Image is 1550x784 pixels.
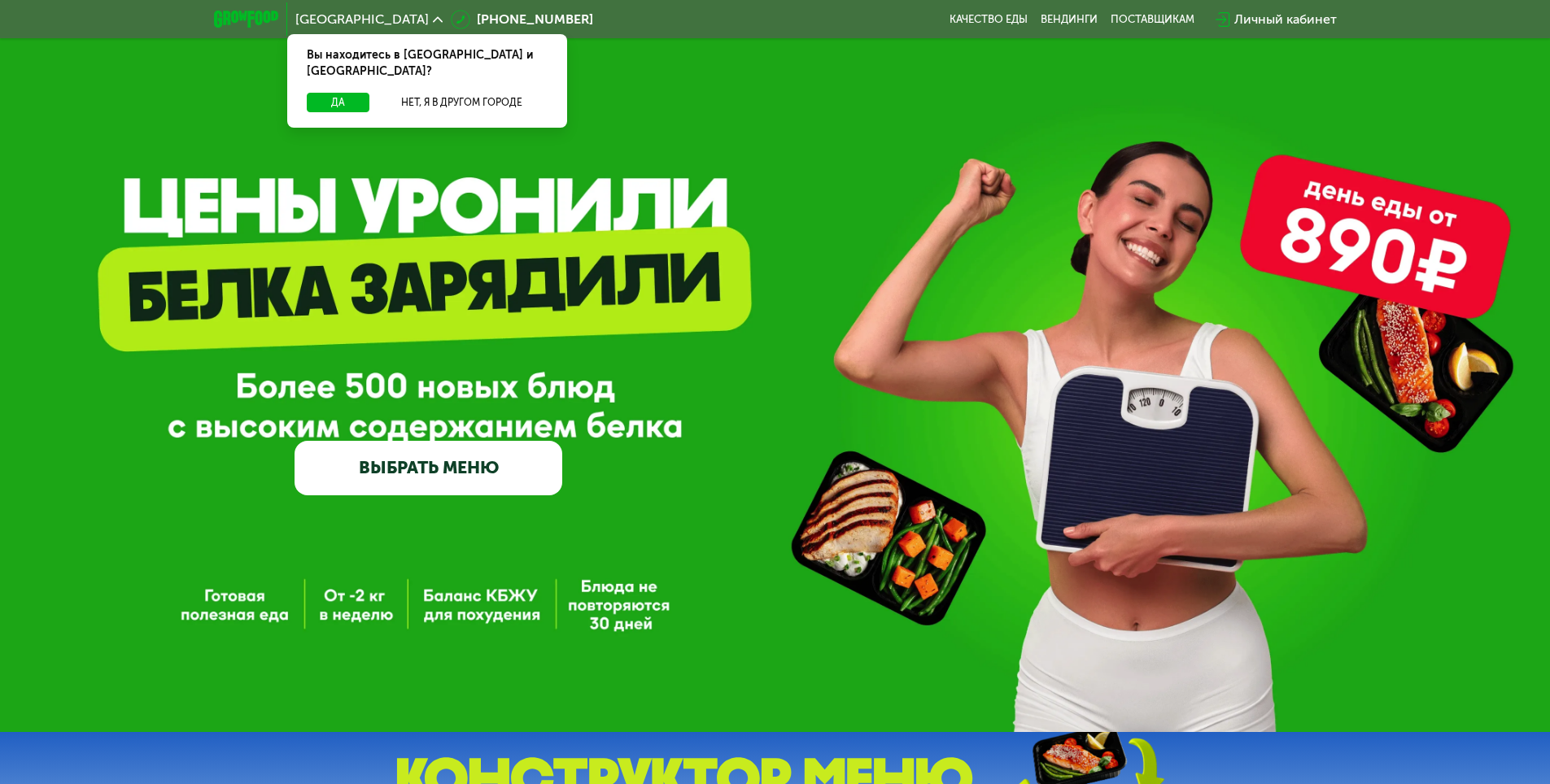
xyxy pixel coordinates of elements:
[1111,13,1194,26] div: поставщикам
[1234,10,1337,29] div: Личный кабинет
[295,13,429,26] span: [GEOGRAPHIC_DATA]
[950,13,1028,26] a: Качество еды
[451,10,593,29] a: [PHONE_NUMBER]
[295,441,562,494] a: ВЫБРАТЬ МЕНЮ
[287,34,567,93] div: Вы находитесь в [GEOGRAPHIC_DATA] и [GEOGRAPHIC_DATA]?
[307,93,369,112] button: Да
[1041,13,1098,26] a: Вендинги
[376,93,548,112] button: Нет, я в другом городе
